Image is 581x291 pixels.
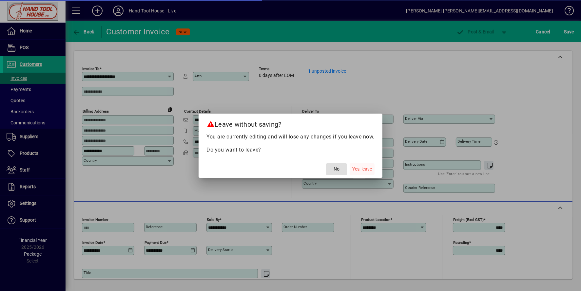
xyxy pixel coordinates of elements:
[334,166,339,173] span: No
[206,146,375,154] p: Do you want to leave?
[326,163,347,175] button: No
[352,166,372,173] span: Yes, leave
[199,114,382,133] h2: Leave without saving?
[206,133,375,141] p: You are currently editing and will lose any changes if you leave now.
[350,163,375,175] button: Yes, leave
